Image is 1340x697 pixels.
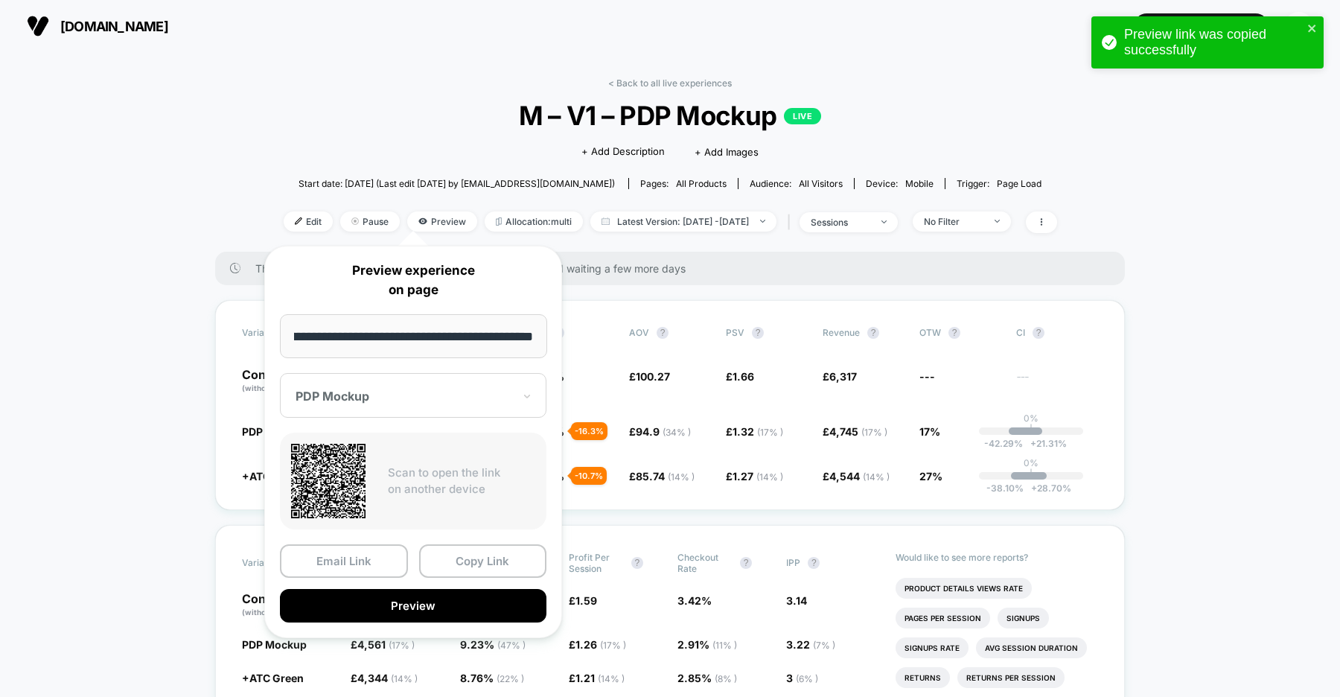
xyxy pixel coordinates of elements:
div: - 16.3 % [571,422,607,440]
img: edit [295,217,302,225]
li: Pages Per Session [896,608,990,628]
span: Device: [854,178,945,189]
p: Scan to open the link on another device [388,465,535,498]
span: mobile [905,178,934,189]
span: CI [1016,327,1098,339]
span: Page Load [997,178,1041,189]
button: ? [1033,327,1044,339]
button: [DOMAIN_NAME] [22,14,173,38]
li: Returns Per Session [957,667,1065,688]
span: £ [823,425,887,438]
div: Audience: [750,178,843,189]
button: ? [740,557,752,569]
img: rebalance [496,217,502,226]
p: 0% [1024,457,1038,468]
span: Profit Per Session [569,552,624,574]
span: There are still no statistically significant results. We recommend waiting a few more days [255,262,1095,275]
span: | [784,211,800,233]
span: 4,745 [829,425,887,438]
span: + Add Description [581,144,665,159]
span: All Visitors [799,178,843,189]
span: Allocation: multi [485,211,583,232]
button: ? [948,327,960,339]
span: Variation [242,552,324,574]
span: 6,317 [829,370,857,383]
span: IPP [786,557,800,568]
span: £ [823,370,857,383]
div: Trigger: [957,178,1041,189]
span: ( 17 % ) [861,427,887,438]
span: -42.29 % [984,438,1023,449]
a: < Back to all live experiences [608,77,732,89]
span: (without changes) [242,608,309,617]
span: £ [726,425,783,438]
button: MT [1280,11,1318,42]
span: Variation [242,327,324,339]
img: end [760,220,765,223]
span: 3.22 [786,638,835,651]
li: Product Details Views Rate [896,578,1032,599]
span: M – V1 – PDP Mockup [322,100,1018,131]
span: 21.31 % [1023,438,1067,449]
span: +ATC Green [242,470,304,483]
img: end [995,220,1000,223]
button: Preview [280,589,546,623]
div: sessions [811,217,870,228]
span: -38.10 % [986,483,1024,494]
span: all products [676,178,727,189]
span: --- [919,370,935,383]
span: £ [569,672,625,684]
span: £ [629,425,691,438]
span: £ [629,370,670,383]
span: 100.27 [636,370,670,383]
span: 1.66 [733,370,754,383]
span: ( 14 % ) [668,471,695,483]
span: Edit [284,211,333,232]
p: Control [242,369,324,394]
span: 1.59 [575,594,597,607]
button: ? [631,557,643,569]
button: ? [752,327,764,339]
span: Checkout Rate [677,552,733,574]
span: ( 8 % ) [715,673,737,684]
span: ( 7 % ) [813,640,835,651]
span: 8.76 % [460,672,524,684]
img: calendar [602,217,610,225]
span: ( 14 % ) [863,471,890,483]
span: 3.42 % [677,594,712,607]
span: £ [629,470,695,483]
span: 1.21 [575,672,625,684]
div: No Filter [924,216,983,227]
p: Would like to see more reports? [896,552,1099,563]
span: 94.9 [636,425,691,438]
li: Avg Session Duration [976,637,1087,658]
span: 4,344 [357,672,418,684]
p: LIVE [784,108,821,124]
span: 27% [919,470,942,483]
span: Preview [407,211,477,232]
span: AOV [629,327,649,338]
button: Copy Link [419,544,547,578]
span: + [1031,483,1037,494]
img: end [881,220,887,223]
span: Latest Version: [DATE] - [DATE] [590,211,776,232]
div: - 10.7 % [571,467,607,485]
span: 1.26 [575,638,626,651]
p: | [1030,468,1033,480]
span: 4,544 [829,470,890,483]
div: Pages: [640,178,727,189]
div: MT [1284,12,1313,41]
p: Preview experience on page [280,261,546,299]
span: +ATC Green [242,672,304,684]
span: ( 22 % ) [497,673,524,684]
span: PDP Mockup [242,638,307,651]
span: [DOMAIN_NAME] [60,19,168,34]
span: PDP Mockup [242,425,307,438]
p: Control [242,593,336,618]
li: Signups Rate [896,637,969,658]
span: £ [726,370,754,383]
span: PSV [726,327,744,338]
span: £ [569,638,626,651]
span: 2.91 % [677,638,737,651]
span: (without changes) [242,383,309,392]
